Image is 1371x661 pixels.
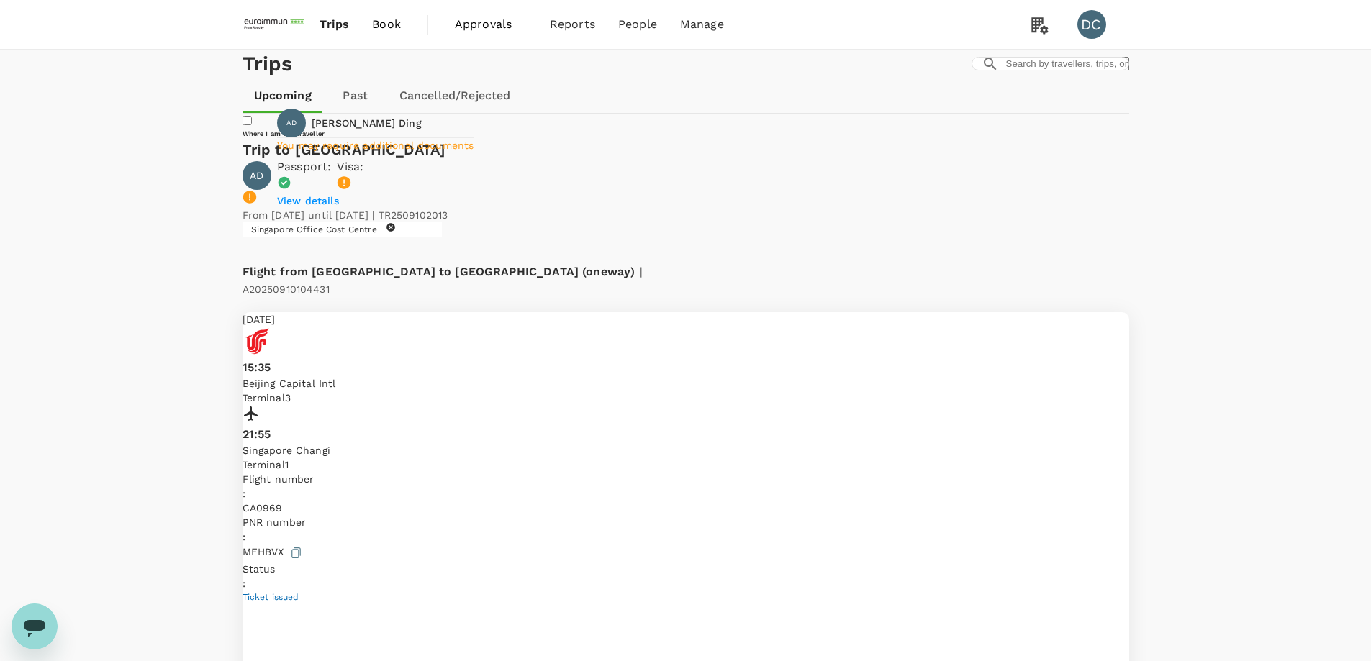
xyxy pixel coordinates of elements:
[1005,57,1129,70] input: Search by travellers, trips, or destination, label, team
[243,222,443,237] div: Singapore Office Cost Centre
[243,501,1129,515] p: CA 0969
[680,16,724,33] span: Manage
[388,78,522,113] a: Cancelled/Rejected
[372,16,401,33] span: Book
[277,140,474,151] span: You may require additional documents
[243,224,386,234] span: Singapore Office Cost Centre
[243,562,1129,576] p: Status
[1077,10,1106,39] div: DC
[550,16,595,33] span: Reports
[243,138,1129,161] h6: Trip to [GEOGRAPHIC_DATA]
[243,426,1129,443] p: 21:55
[243,129,1129,138] h6: Where I am the traveller
[243,515,1129,529] p: PNR number
[323,78,388,113] a: Past
[277,193,474,208] p: View details
[455,16,527,33] span: Approvals
[243,312,1129,327] p: [DATE]
[250,168,263,183] p: AD
[243,486,1129,501] p: :
[618,16,657,33] span: People
[243,391,1129,405] p: Terminal 3
[243,457,1129,472] p: Terminal 1
[243,263,652,298] p: Flight from [GEOGRAPHIC_DATA] to [GEOGRAPHIC_DATA] (oneway)
[320,16,349,33] span: Trips
[243,327,271,355] img: Air China
[337,158,363,175] p: Visa :
[372,209,374,221] span: |
[243,208,448,222] p: From [DATE] until [DATE] TR2509102013
[243,9,309,40] img: EUROIMMUN (South East Asia) Pte. Ltd.
[243,50,293,78] h1: Trips
[243,443,1129,457] p: Singapore Changi
[243,116,252,125] input: Where I am the traveller
[243,544,1129,562] p: MFHBVX
[243,472,1129,486] p: Flight number
[243,376,1129,391] p: Beijing Capital Intl
[243,576,1129,591] p: :
[243,592,299,602] span: Ticket issued
[12,603,58,649] iframe: Button to launch messaging window, conversation in progress
[243,529,1129,544] p: :
[243,78,323,113] a: Upcoming
[312,116,422,130] p: [PERSON_NAME] Ding
[639,265,643,278] span: |
[286,118,297,128] p: AD
[243,283,330,295] span: A20250910104431
[277,158,331,175] p: Passport :
[243,359,1129,376] p: 15:35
